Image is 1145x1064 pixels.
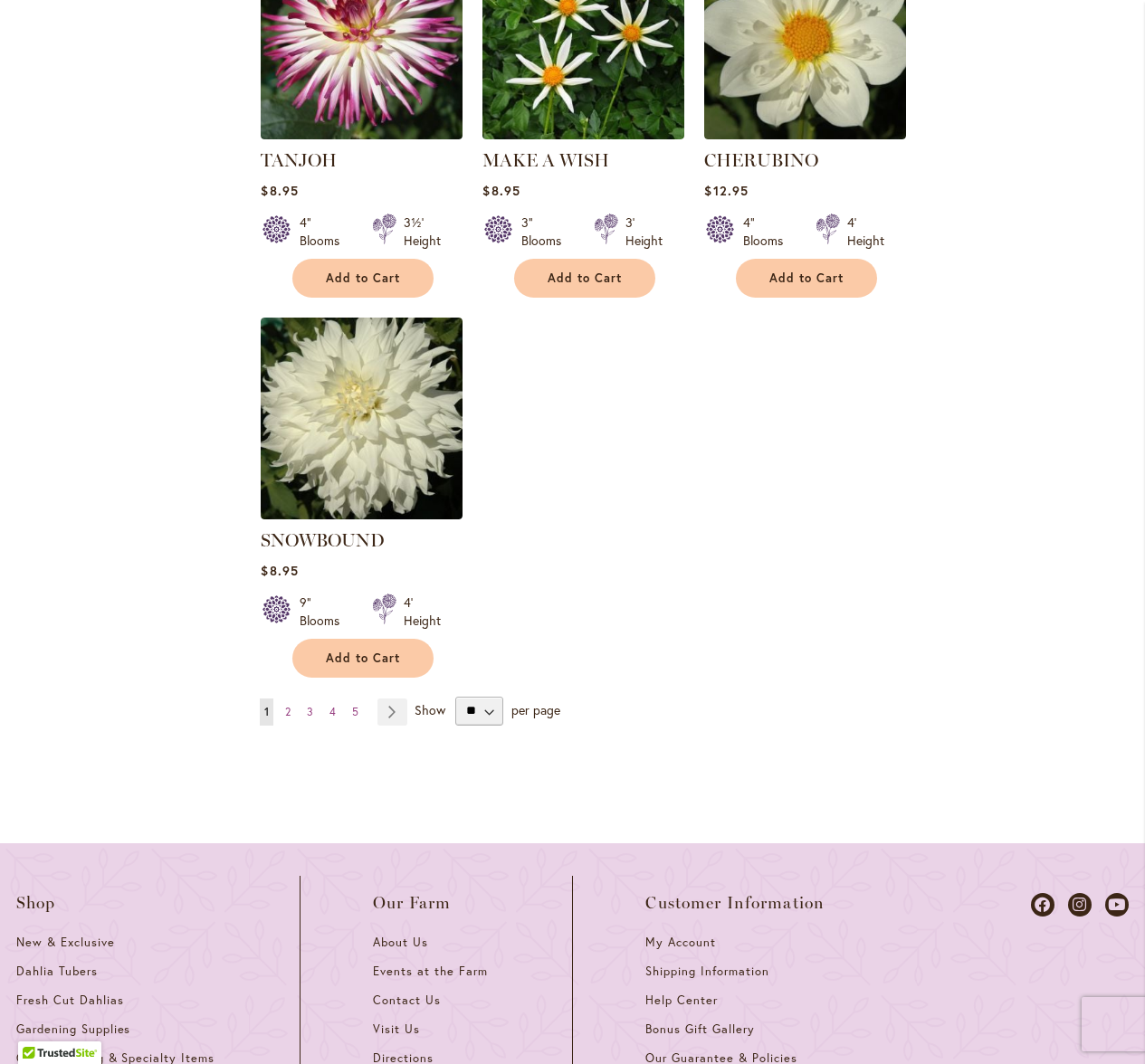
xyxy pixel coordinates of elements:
[847,214,884,250] div: 4' Height
[14,1000,64,1050] iframe: Launch Accessibility Center
[482,126,684,143] a: MAKE A WISH
[16,894,56,912] span: Shop
[300,594,350,630] div: 9" Blooms
[373,935,428,950] span: About Us
[704,182,748,199] span: $12.95
[404,594,441,630] div: 4' Height
[415,700,445,717] span: Show
[264,705,269,718] span: 1
[302,698,318,726] a: 3
[645,964,768,979] span: Shipping Information
[292,259,434,298] button: Add to Cart
[645,993,718,1008] span: Help Center
[645,894,825,912] span: Customer Information
[769,271,844,286] span: Add to Cart
[743,214,794,250] div: 4" Blooms
[373,964,487,979] span: Events at the Farm
[704,126,906,143] a: CHERUBINO
[261,562,298,579] span: $8.95
[261,126,463,143] a: TANJOH
[1031,893,1054,917] a: Dahlias on Facebook
[261,318,463,519] img: Snowbound
[373,894,451,912] span: Our Farm
[704,149,818,171] a: CHERUBINO
[261,149,337,171] a: TANJOH
[1068,893,1092,917] a: Dahlias on Instagram
[326,271,400,286] span: Add to Cart
[514,259,655,298] button: Add to Cart
[285,705,291,718] span: 2
[16,1021,130,1037] span: Gardening Supplies
[348,698,363,726] a: 5
[482,182,520,199] span: $8.95
[521,214,572,250] div: 3" Blooms
[300,214,350,250] div: 4" Blooms
[281,698,295,726] a: 2
[329,705,336,718] span: 4
[307,705,313,718] span: 3
[326,651,400,666] span: Add to Cart
[645,1021,754,1037] span: Bonus Gift Gallery
[261,506,463,523] a: Snowbound
[261,529,385,551] a: SNOWBOUND
[373,1021,420,1037] span: Visit Us
[16,964,98,979] span: Dahlia Tubers
[292,639,434,678] button: Add to Cart
[1105,893,1129,917] a: Dahlias on Youtube
[645,935,716,950] span: My Account
[373,993,441,1008] span: Contact Us
[404,214,441,250] div: 3½' Height
[625,214,663,250] div: 3' Height
[482,149,609,171] a: MAKE A WISH
[352,705,358,718] span: 5
[261,182,298,199] span: $8.95
[16,935,115,950] span: New & Exclusive
[325,698,340,726] a: 4
[511,700,560,717] span: per page
[736,259,877,298] button: Add to Cart
[16,993,124,1008] span: Fresh Cut Dahlias
[548,271,622,286] span: Add to Cart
